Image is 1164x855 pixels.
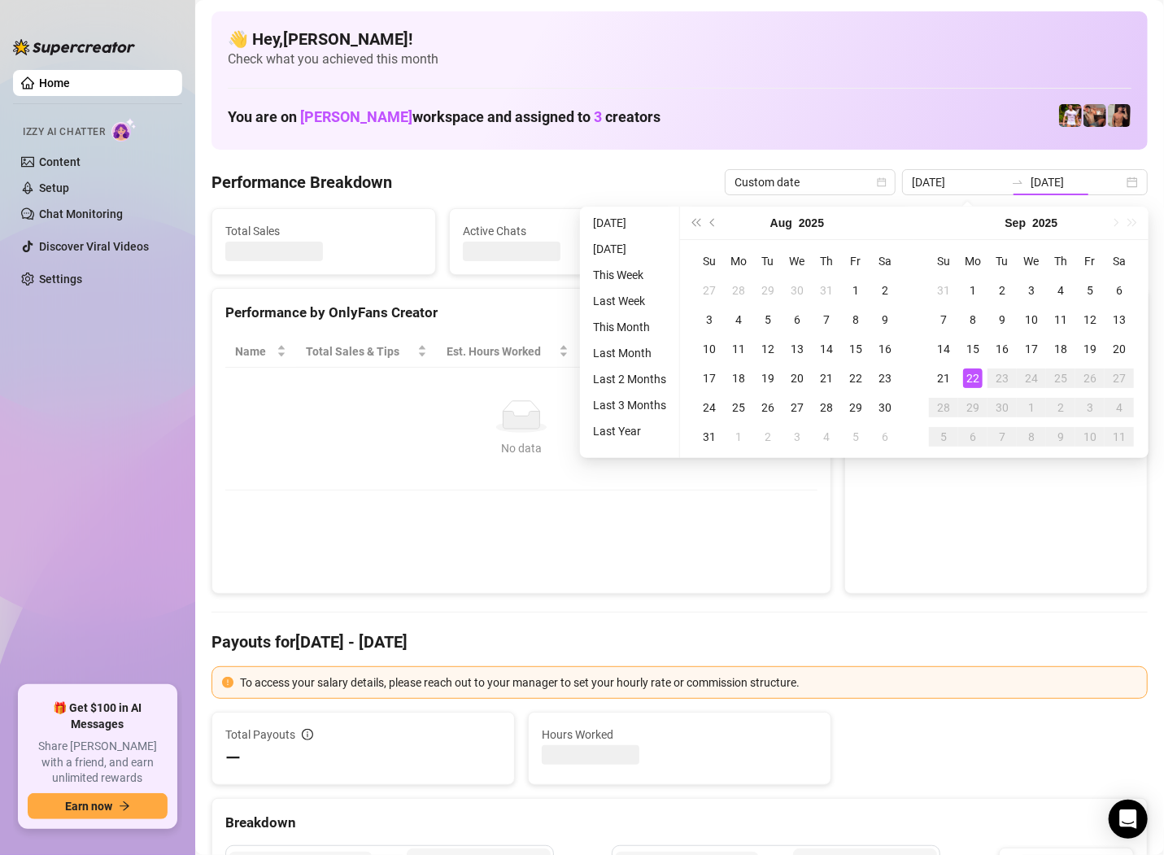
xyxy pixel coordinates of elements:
img: logo-BBDzfeDw.svg [13,39,135,55]
div: Open Intercom Messenger [1109,800,1148,839]
span: to [1011,176,1024,189]
span: Share [PERSON_NAME] with a friend, and earn unlimited rewards [28,739,168,787]
th: Chat Conversion [686,336,817,368]
img: Zach [1108,104,1131,127]
span: Messages Sent [700,222,897,240]
span: [PERSON_NAME] [300,108,412,125]
div: Est. Hours Worked [447,342,556,360]
span: Izzy AI Chatter [23,124,105,140]
th: Sales / Hour [578,336,686,368]
img: AI Chatter [111,118,137,142]
a: Content [39,155,81,168]
div: Performance by OnlyFans Creator [225,302,817,324]
span: Total Sales [225,222,422,240]
span: Sales / Hour [588,342,663,360]
span: — [225,745,241,771]
span: Chat Conversion [695,342,795,360]
button: Earn nowarrow-right [28,793,168,819]
span: Active Chats [463,222,660,240]
th: Total Sales & Tips [296,336,437,368]
span: calendar [877,177,887,187]
a: Chat Monitoring [39,207,123,220]
h4: Performance Breakdown [211,171,392,194]
h4: Payouts for [DATE] - [DATE] [211,630,1148,653]
th: Name [225,336,296,368]
h4: 👋 Hey, [PERSON_NAME] ! [228,28,1131,50]
span: Hours Worked [542,726,817,744]
span: Total Sales & Tips [306,342,414,360]
div: To access your salary details, please reach out to your manager to set your hourly rate or commis... [240,674,1137,691]
input: End date [1031,173,1123,191]
a: Setup [39,181,69,194]
span: Name [235,342,273,360]
span: swap-right [1011,176,1024,189]
h1: You are on workspace and assigned to creators [228,108,660,126]
input: Start date [912,173,1005,191]
span: 3 [594,108,602,125]
a: Home [39,76,70,89]
span: Check what you achieved this month [228,50,1131,68]
span: Earn now [65,800,112,813]
span: Custom date [735,170,886,194]
img: Osvaldo [1083,104,1106,127]
span: 🎁 Get $100 in AI Messages [28,700,168,732]
a: Discover Viral Videos [39,240,149,253]
div: Sales by OnlyFans Creator [858,302,1134,324]
span: exclamation-circle [222,677,233,688]
div: No data [242,439,801,457]
img: Hector [1059,104,1082,127]
span: Total Payouts [225,726,295,744]
span: arrow-right [119,800,130,812]
div: Breakdown [225,812,1134,834]
span: info-circle [302,729,313,740]
a: Settings [39,273,82,286]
